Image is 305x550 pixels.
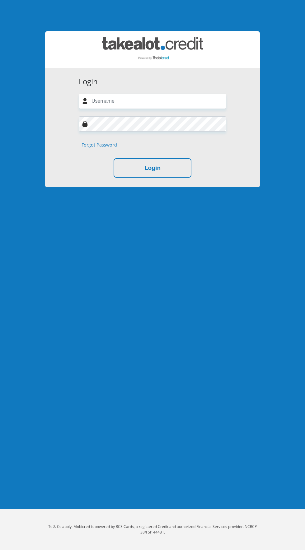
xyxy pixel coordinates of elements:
[114,158,191,178] button: Login
[82,121,88,127] img: Image
[45,524,260,535] p: Ts & Cs apply. Mobicred is powered by RCS Cards, a registered Credit and authorized Financial Ser...
[79,94,226,109] input: Username
[82,98,88,104] img: user-icon image
[79,77,226,86] h3: Login
[82,142,117,148] a: Forgot Password
[102,37,203,62] img: takealot_credit logo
